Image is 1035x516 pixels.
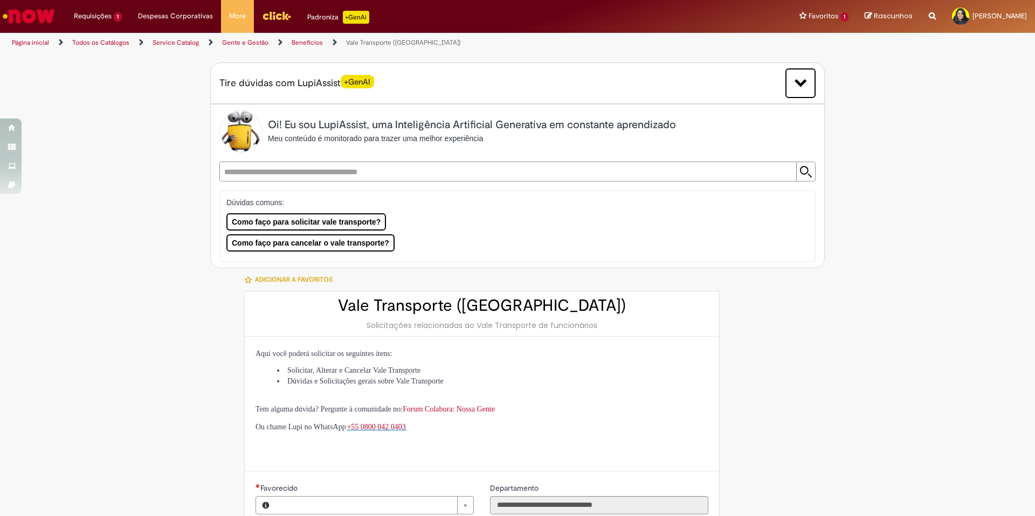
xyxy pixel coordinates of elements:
span: Ou chame Lupi no WhatsApp [256,423,346,431]
input: Submit [796,162,815,181]
span: Favoritos [809,11,838,22]
span: 1 [114,12,122,22]
img: Lupi [219,110,263,153]
button: Como faço para cancelar o vale transporte? [226,234,395,252]
span: More [229,11,246,22]
a: +55 0800 042 0403 [347,422,406,431]
p: Dúvidas comuns: [226,197,794,208]
img: ServiceNow [1,5,57,27]
span: Somente leitura - Departamento [490,483,541,493]
a: Vale Transporte ([GEOGRAPHIC_DATA]) [346,38,461,47]
a: Todos os Catálogos [72,38,129,47]
input: Departamento [490,496,708,514]
a: Forum Colabora: Nossa Gente [403,405,495,413]
span: Tem alguma dúvida? Pergunte à comunidade no: [256,405,495,413]
li: Solicitar, Alterar e Cancelar Vale Transporte [277,365,708,376]
button: Favorecido, Visualizar este registro [256,497,275,514]
button: Como faço para solicitar vale transporte? [226,213,386,231]
div: Solicitações relacionadas ao Vale Transporte de funcionários [256,320,708,331]
span: 1 [840,12,848,22]
p: +GenAi [343,11,369,24]
a: Benefícios [292,38,323,47]
a: Service Catalog [153,38,199,47]
button: Adicionar a Favoritos [244,268,339,291]
span: +55 0800 042 0403 [347,423,405,431]
span: [PERSON_NAME] [972,11,1027,20]
span: Adicionar a Favoritos [255,276,333,284]
span: Meu conteúdo é monitorado para trazer uma melhor experiência [268,134,483,143]
span: Requisições [74,11,112,22]
span: Aqui você poderá solicitar os seguintes itens: [256,350,392,358]
span: Necessários [256,484,260,488]
span: Rascunhos [874,11,913,21]
span: +GenAI [341,75,374,88]
img: click_logo_yellow_360x200.png [262,8,291,24]
ul: Trilhas de página [8,33,682,53]
span: Necessários - Favorecido [260,483,300,493]
h2: Vale Transporte ([GEOGRAPHIC_DATA]) [256,297,708,315]
span: Despesas Corporativas [138,11,213,22]
li: Dúvidas e Solicitações gerais sobre Vale Transporte [277,376,708,387]
a: Gente e Gestão [222,38,268,47]
a: Limpar campo Favorecido [275,497,473,514]
a: Rascunhos [865,11,913,22]
label: Somente leitura - Departamento [490,483,541,493]
h2: Oi! Eu sou LupiAssist, uma Inteligência Artificial Generativa em constante aprendizado [268,119,676,131]
span: Tire dúvidas com LupiAssist [219,76,374,90]
a: Página inicial [12,38,49,47]
div: Padroniza [307,11,369,24]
